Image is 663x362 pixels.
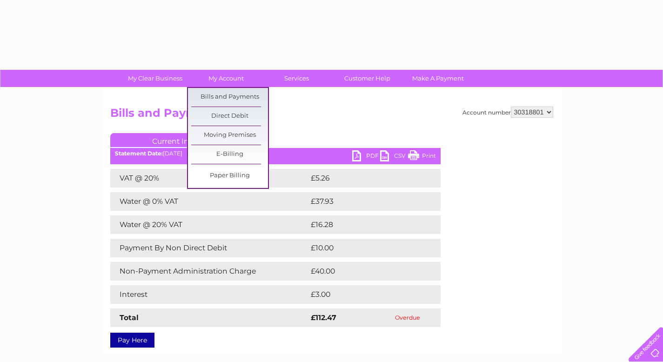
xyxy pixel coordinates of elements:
[191,88,268,107] a: Bills and Payments
[400,70,476,87] a: Make A Payment
[110,285,308,304] td: Interest
[110,150,441,157] div: [DATE]
[308,215,421,234] td: £16.28
[110,169,308,188] td: VAT @ 20%
[408,150,436,164] a: Print
[308,169,419,188] td: £5.26
[258,70,335,87] a: Services
[308,285,419,304] td: £3.00
[308,192,422,211] td: £37.93
[188,70,264,87] a: My Account
[352,150,380,164] a: PDF
[308,262,422,281] td: £40.00
[191,126,268,145] a: Moving Premises
[115,150,163,157] b: Statement Date:
[117,70,194,87] a: My Clear Business
[191,167,268,185] a: Paper Billing
[110,333,154,348] a: Pay Here
[380,150,408,164] a: CSV
[462,107,553,118] div: Account number
[110,107,553,124] h2: Bills and Payments
[110,262,308,281] td: Non-Payment Administration Charge
[110,239,308,257] td: Payment By Non Direct Debit
[110,192,308,211] td: Water @ 0% VAT
[110,215,308,234] td: Water @ 20% VAT
[329,70,406,87] a: Customer Help
[110,133,250,147] a: Current Invoice
[311,313,336,322] strong: £112.47
[120,313,139,322] strong: Total
[375,308,441,327] td: Overdue
[191,145,268,164] a: E-Billing
[191,107,268,126] a: Direct Debit
[308,239,422,257] td: £10.00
